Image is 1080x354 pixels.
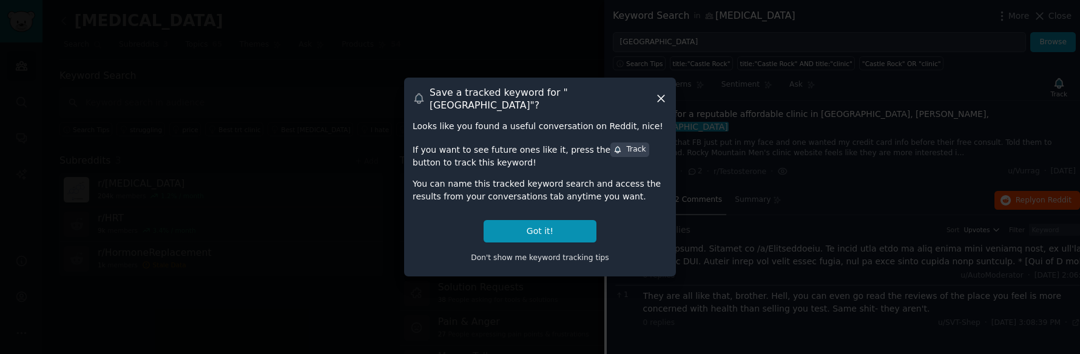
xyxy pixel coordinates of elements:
[471,253,609,262] span: Don't show me keyword tracking tips
[484,220,596,242] button: Got it!
[413,120,667,133] div: Looks like you found a useful conversation on Reddit, nice!
[430,86,655,112] h3: Save a tracked keyword for " [GEOGRAPHIC_DATA] "?
[613,144,646,155] div: Track
[413,178,667,203] div: You can name this tracked keyword search and access the results from your conversations tab anyti...
[413,141,667,169] div: If you want to see future ones like it, press the button to track this keyword!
